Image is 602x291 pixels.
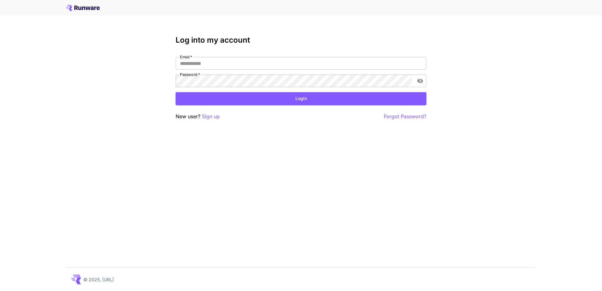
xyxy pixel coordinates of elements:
[176,113,220,120] p: New user?
[202,113,220,120] button: Sign up
[83,276,114,283] p: © 2025, [URL]
[176,36,426,45] h3: Log into my account
[180,72,200,77] label: Password
[415,75,426,87] button: toggle password visibility
[384,113,426,120] button: Forgot Password?
[176,92,426,105] button: Login
[180,54,192,60] label: Email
